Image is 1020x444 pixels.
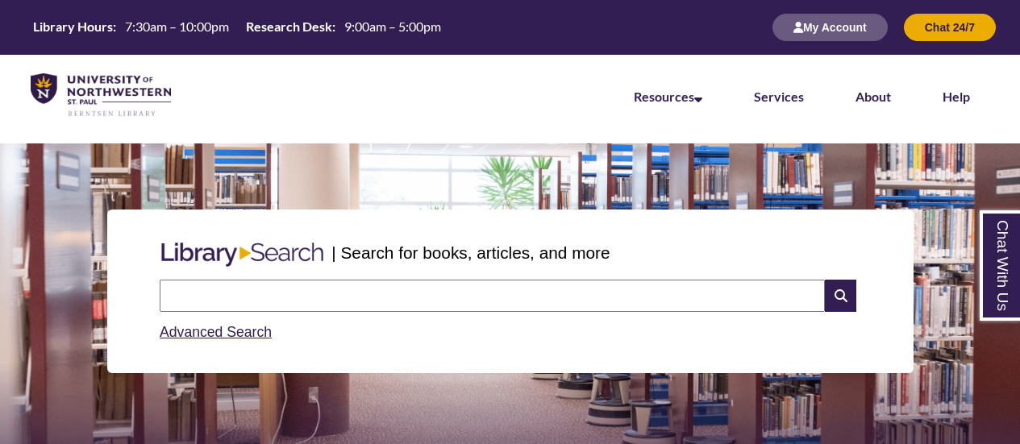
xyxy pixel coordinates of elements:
[31,73,171,118] img: UNWSP Library Logo
[856,89,891,104] a: About
[27,18,448,37] a: Hours Today
[331,240,610,265] p: | Search for books, articles, and more
[125,19,229,34] span: 7:30am – 10:00pm
[772,14,888,41] button: My Account
[772,20,888,34] a: My Account
[153,236,331,273] img: Libary Search
[943,89,970,104] a: Help
[904,14,996,41] button: Chat 24/7
[239,18,338,35] th: Research Desk:
[27,18,119,35] th: Library Hours:
[754,89,804,104] a: Services
[27,18,448,35] table: Hours Today
[904,20,996,34] a: Chat 24/7
[344,19,441,34] span: 9:00am – 5:00pm
[160,324,272,340] a: Advanced Search
[634,89,702,104] a: Resources
[825,280,856,312] i: Search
